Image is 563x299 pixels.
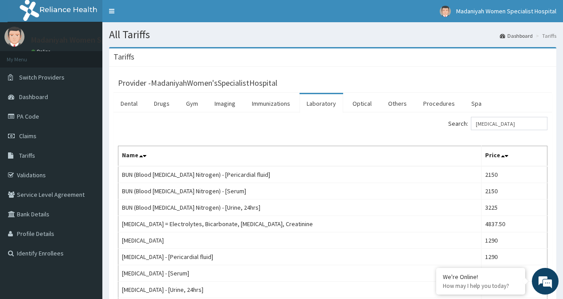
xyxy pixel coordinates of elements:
[118,265,482,282] td: [MEDICAL_DATA] - [Serum]
[481,183,547,199] td: 2150
[4,27,24,47] img: User Image
[481,249,547,265] td: 1290
[481,199,547,216] td: 3225
[500,32,533,40] a: Dashboard
[109,29,556,40] h1: All Tariffs
[113,53,134,61] h3: Tariffs
[207,94,243,113] a: Imaging
[440,6,451,17] img: User Image
[448,117,547,130] label: Search:
[456,7,556,15] span: Madaniyah Women Specialist Hospital
[481,232,547,249] td: 1290
[118,249,482,265] td: [MEDICAL_DATA] - [Pericardial fluid]
[245,94,297,113] a: Immunizations
[381,94,414,113] a: Others
[300,94,343,113] a: Laboratory
[31,48,53,55] a: Online
[179,94,205,113] a: Gym
[19,151,35,159] span: Tariffs
[464,94,489,113] a: Spa
[481,146,547,167] th: Price
[443,282,518,290] p: How may I help you today?
[19,132,36,140] span: Claims
[46,50,150,61] div: Chat with us now
[118,282,482,298] td: [MEDICAL_DATA] - [Urine, 24hrs]
[481,216,547,232] td: 4837.50
[443,273,518,281] div: We're Online!
[345,94,379,113] a: Optical
[481,265,547,282] td: 1290
[52,92,123,181] span: We're online!
[471,117,547,130] input: Search:
[113,94,145,113] a: Dental
[16,44,36,67] img: d_794563401_company_1708531726252_794563401
[147,94,177,113] a: Drugs
[534,32,556,40] li: Tariffs
[19,93,48,101] span: Dashboard
[19,73,65,81] span: Switch Providers
[31,36,162,44] p: Madaniyah Women Specialist Hospital
[4,202,170,233] textarea: Type your message and hit 'Enter'
[118,216,482,232] td: [MEDICAL_DATA] = Electrolytes, Bicarbonate, [MEDICAL_DATA], Creatinine
[118,199,482,216] td: BUN (Blood [MEDICAL_DATA] Nitrogen) - [Urine, 24hrs]
[146,4,167,26] div: Minimize live chat window
[481,166,547,183] td: 2150
[118,166,482,183] td: BUN (Blood [MEDICAL_DATA] Nitrogen) - [Pericardial fluid]
[416,94,462,113] a: Procedures
[118,146,482,167] th: Name
[118,232,482,249] td: [MEDICAL_DATA]
[118,183,482,199] td: BUN (Blood [MEDICAL_DATA] Nitrogen) - [Serum]
[118,79,277,87] h3: Provider - MadaniyahWomen'sSpecialistHospital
